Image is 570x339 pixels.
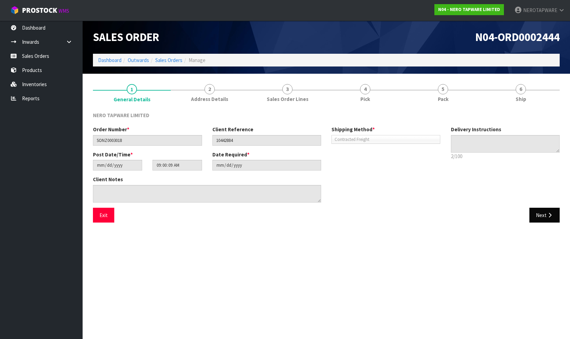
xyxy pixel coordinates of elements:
span: N04-ORD0002444 [475,30,560,44]
span: 5 [438,84,448,94]
span: 2 [204,84,215,94]
label: Shipping Method [331,126,375,133]
span: Address Details [191,95,228,103]
button: Exit [93,208,114,223]
span: 6 [516,84,526,94]
span: Ship [516,95,526,103]
p: 2/100 [451,153,560,160]
input: Client Reference [212,135,321,146]
span: 1 [127,84,137,94]
button: Next [529,208,560,223]
span: Pack [438,95,448,103]
label: Client Reference [212,126,253,133]
small: WMS [59,8,69,14]
span: NEROTAPWARE [523,7,557,13]
a: Dashboard [98,57,122,63]
label: Date Required [212,151,250,158]
span: Sales Order [93,30,159,44]
span: Pick [360,95,370,103]
label: Post Date/Time [93,151,133,158]
a: Sales Orders [155,57,182,63]
label: Order Number [93,126,129,133]
a: Outwards [128,57,149,63]
label: Delivery Instructions [451,126,501,133]
span: 4 [360,84,370,94]
span: Sales Order Lines [267,95,308,103]
input: Order Number [93,135,202,146]
span: ProStock [22,6,57,15]
strong: N04 - NERO TAPWARE LIMITED [438,7,500,12]
span: General Details [114,96,150,103]
span: 3 [282,84,293,94]
span: Contracted Freight [335,135,427,144]
span: Manage [189,57,205,63]
span: General Details [93,106,560,228]
img: cube-alt.png [10,6,19,14]
span: NERO TAPWARE LIMITED [93,112,149,119]
label: Client Notes [93,176,123,183]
